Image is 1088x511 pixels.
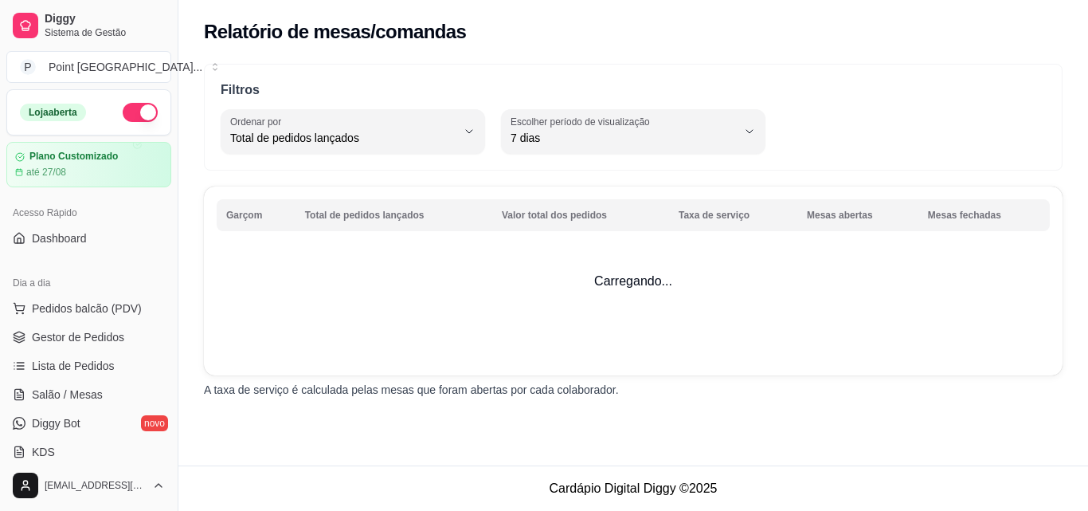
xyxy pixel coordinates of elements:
[204,382,1063,398] p: A taxa de serviço é calculada pelas mesas que foram abertas por cada colaborador.
[26,166,66,179] article: até 27/08
[511,115,655,128] label: Escolher período de visualização
[45,26,165,39] span: Sistema de Gestão
[32,444,55,460] span: KDS
[204,19,466,45] h2: Relatório de mesas/comandas
[6,226,171,251] a: Dashboard
[32,358,115,374] span: Lista de Pedidos
[6,296,171,321] button: Pedidos balcão (PDV)
[221,81,1046,100] p: Filtros
[20,104,86,121] div: Loja aberta
[49,59,202,75] div: Point [GEOGRAPHIC_DATA] ...
[45,12,165,26] span: Diggy
[511,130,737,146] span: 7 dias
[6,270,171,296] div: Dia a dia
[204,187,1063,375] td: Carregando...
[230,130,456,146] span: Total de pedidos lançados
[20,59,36,75] span: P
[45,479,146,492] span: [EMAIL_ADDRESS][DOMAIN_NAME]
[32,415,80,431] span: Diggy Bot
[6,439,171,465] a: KDS
[6,200,171,226] div: Acesso Rápido
[32,387,103,403] span: Salão / Mesas
[32,329,124,345] span: Gestor de Pedidos
[123,103,158,122] button: Alterar Status
[6,6,171,45] a: DiggySistema de Gestão
[6,353,171,379] a: Lista de Pedidos
[6,382,171,407] a: Salão / Mesas
[501,109,765,154] button: Escolher período de visualização7 dias
[6,142,171,187] a: Plano Customizadoaté 27/08
[221,109,485,154] button: Ordenar porTotal de pedidos lançados
[6,411,171,436] a: Diggy Botnovo
[230,115,287,128] label: Ordenar por
[178,466,1088,511] footer: Cardápio Digital Diggy © 2025
[6,51,171,83] button: Select a team
[32,230,87,246] span: Dashboard
[6,466,171,505] button: [EMAIL_ADDRESS][DOMAIN_NAME]
[6,324,171,350] a: Gestor de Pedidos
[32,301,142,316] span: Pedidos balcão (PDV)
[29,151,118,163] article: Plano Customizado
